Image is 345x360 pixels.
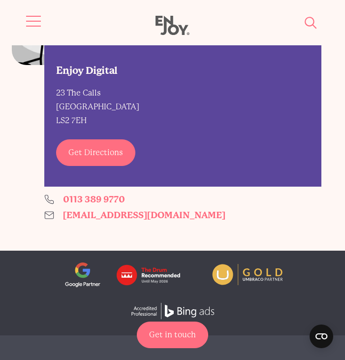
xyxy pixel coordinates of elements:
[301,12,321,33] button: Site search
[56,86,310,128] div: 23 The Calls [GEOGRAPHIC_DATA] LS2 7EH
[24,11,44,32] button: Site navigation
[56,64,310,78] h3: Enjoy Digital
[44,195,321,204] a: 0113 389 9770
[44,210,321,220] a: [EMAIL_ADDRESS][DOMAIN_NAME]
[115,262,200,287] img: logo
[63,194,125,204] span: 0113 389 9770
[137,322,208,348] a: Get in touch
[56,139,135,166] a: Get Directions
[310,325,333,348] button: Open CMP widget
